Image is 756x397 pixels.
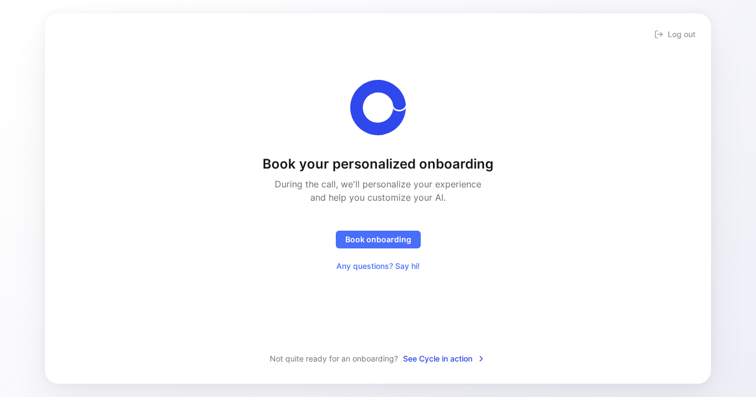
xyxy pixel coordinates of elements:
[263,155,493,173] h1: Book your personalized onboarding
[403,352,486,365] span: See Cycle in action
[652,27,698,42] button: Log out
[336,231,421,248] button: Book onboarding
[336,259,420,273] span: Any questions? Say hi!
[327,257,429,275] button: Any questions? Say hi!
[269,177,487,204] h2: During the call, we'll personalize your experience and help you customize your AI.
[270,352,398,365] span: Not quite ready for an onboarding?
[402,352,486,366] button: See Cycle in action
[345,233,411,246] span: Book onboarding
